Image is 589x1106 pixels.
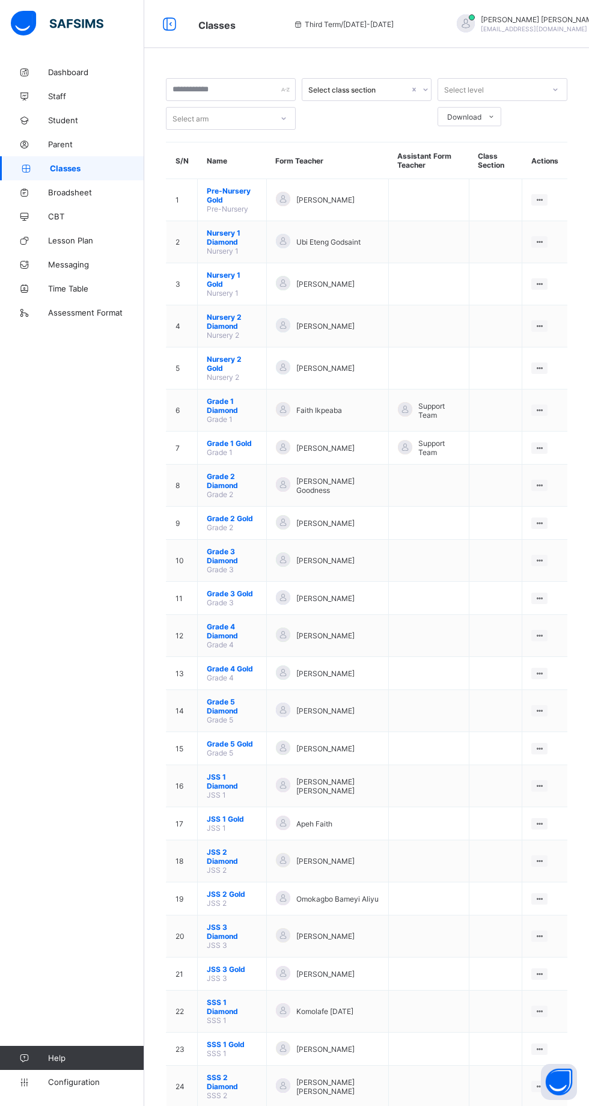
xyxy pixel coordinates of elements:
[207,890,257,899] span: JSS 2 Gold
[207,1091,227,1100] span: SSS 2
[48,1053,144,1063] span: Help
[207,331,239,340] span: Nursery 2
[48,188,144,197] span: Broadsheet
[296,744,355,753] span: [PERSON_NAME]
[296,706,355,715] span: [PERSON_NAME]
[207,589,257,598] span: Grade 3 Gold
[296,322,355,331] span: [PERSON_NAME]
[11,11,103,36] img: safsims
[207,941,227,950] span: JSS 3
[207,664,257,673] span: Grade 4 Gold
[50,163,144,173] span: Classes
[207,472,257,490] span: Grade 2 Diamond
[296,631,355,640] span: [PERSON_NAME]
[207,415,233,424] span: Grade 1
[207,246,239,255] span: Nursery 1
[296,477,379,495] span: [PERSON_NAME] Goodness
[207,439,257,448] span: Grade 1 Gold
[48,115,144,125] span: Student
[198,19,236,31] span: Classes
[296,195,355,204] span: [PERSON_NAME]
[48,1077,144,1087] span: Configuration
[207,622,257,640] span: Grade 4 Diamond
[172,107,209,130] div: Select arm
[207,1049,227,1058] span: SSS 1
[447,112,481,121] span: Download
[166,507,198,540] td: 9
[296,280,355,289] span: [PERSON_NAME]
[296,1007,353,1016] span: Komolafe [DATE]
[296,970,355,979] span: [PERSON_NAME]
[296,669,355,678] span: [PERSON_NAME]
[207,790,226,799] span: JSS 1
[296,364,355,373] span: [PERSON_NAME]
[207,974,227,983] span: JSS 3
[166,657,198,690] td: 13
[166,221,198,263] td: 2
[166,540,198,582] td: 10
[388,142,469,179] th: Assistant Form Teacher
[207,565,234,574] span: Grade 3
[293,20,394,29] span: session/term information
[166,765,198,807] td: 16
[296,894,379,903] span: Omokagbo Bameyi Aliyu
[166,432,198,465] td: 7
[296,777,379,795] span: [PERSON_NAME] [PERSON_NAME]
[166,263,198,305] td: 3
[296,444,355,453] span: [PERSON_NAME]
[444,78,484,101] div: Select level
[166,958,198,991] td: 21
[418,402,460,420] span: Support Team
[166,732,198,765] td: 15
[48,67,144,77] span: Dashboard
[207,523,233,532] span: Grade 2
[207,848,257,866] span: JSS 2 Diamond
[207,186,257,204] span: Pre-Nursery Gold
[207,373,239,382] span: Nursery 2
[207,866,227,875] span: JSS 2
[166,882,198,915] td: 19
[207,1073,257,1091] span: SSS 2 Diamond
[207,823,226,833] span: JSS 1
[48,212,144,221] span: CBT
[296,594,355,603] span: [PERSON_NAME]
[296,237,361,246] span: Ubi Eteng Godsaint
[48,139,144,149] span: Parent
[198,142,267,179] th: Name
[166,390,198,432] td: 6
[207,270,257,289] span: Nursery 1 Gold
[207,899,227,908] span: JSS 2
[48,91,144,101] span: Staff
[166,690,198,732] td: 14
[207,313,257,331] span: Nursery 2 Diamond
[308,85,409,94] div: Select class section
[207,289,239,298] span: Nursery 1
[469,142,522,179] th: Class Section
[296,1078,379,1096] span: [PERSON_NAME] [PERSON_NAME]
[296,1045,355,1054] span: [PERSON_NAME]
[207,547,257,565] span: Grade 3 Diamond
[207,965,257,974] span: JSS 3 Gold
[166,142,198,179] th: S/N
[207,998,257,1016] span: SSS 1 Diamond
[296,819,332,828] span: Apeh Faith
[207,772,257,790] span: JSS 1 Diamond
[166,1033,198,1066] td: 23
[266,142,388,179] th: Form Teacher
[541,1064,577,1100] button: Open asap
[207,673,234,682] span: Grade 4
[166,582,198,615] td: 11
[166,991,198,1033] td: 22
[48,284,144,293] span: Time Table
[296,556,355,565] span: [PERSON_NAME]
[48,308,144,317] span: Assessment Format
[166,465,198,507] td: 8
[207,739,257,748] span: Grade 5 Gold
[207,490,233,499] span: Grade 2
[207,923,257,941] span: JSS 3 Diamond
[207,598,234,607] span: Grade 3
[48,260,144,269] span: Messaging
[207,1016,227,1025] span: SSS 1
[296,519,355,528] span: [PERSON_NAME]
[166,305,198,347] td: 4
